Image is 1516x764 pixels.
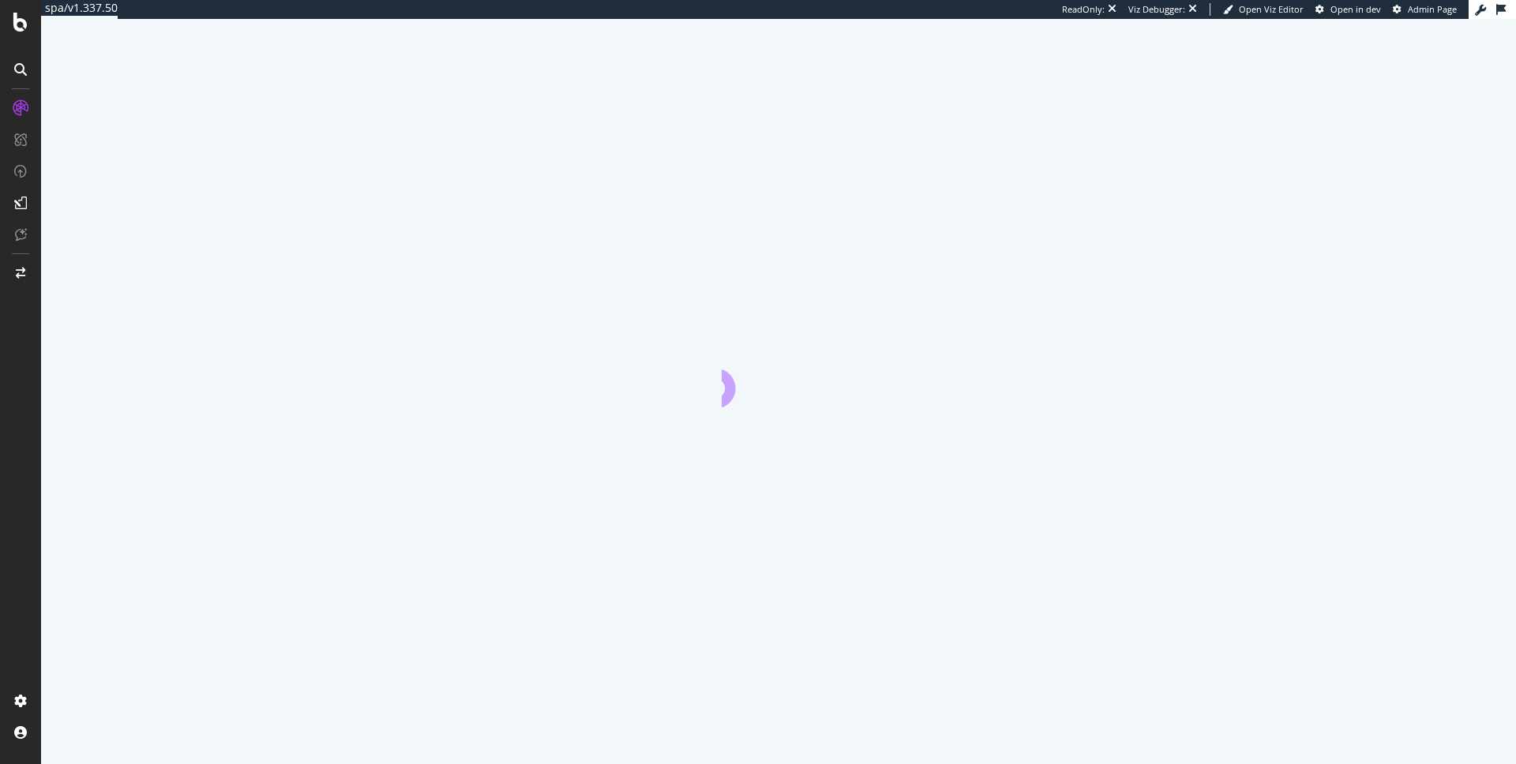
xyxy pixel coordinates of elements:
[722,350,835,407] div: animation
[1223,3,1304,16] a: Open Viz Editor
[1315,3,1381,16] a: Open in dev
[1128,3,1185,16] div: Viz Debugger:
[1393,3,1457,16] a: Admin Page
[1408,3,1457,15] span: Admin Page
[1330,3,1381,15] span: Open in dev
[1062,3,1105,16] div: ReadOnly:
[1239,3,1304,15] span: Open Viz Editor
